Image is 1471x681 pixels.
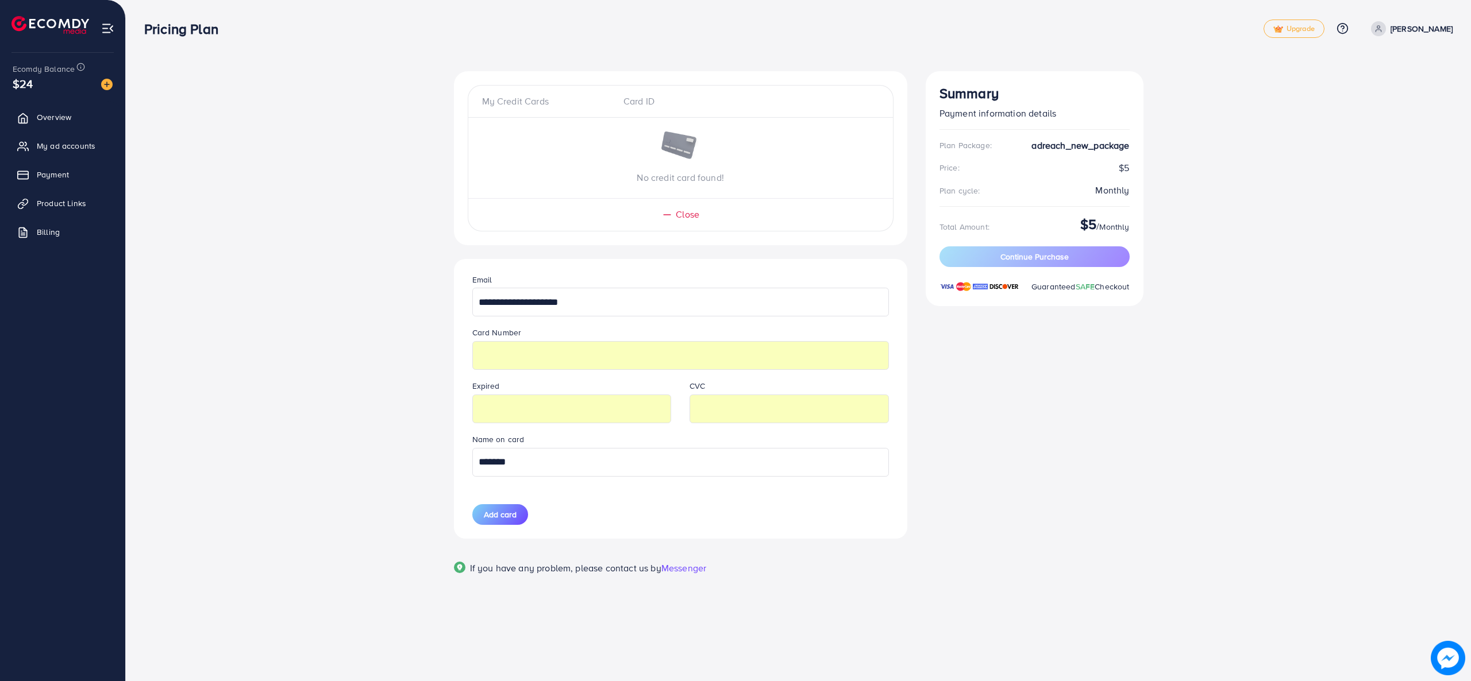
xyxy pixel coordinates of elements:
img: Popup guide [454,562,465,573]
img: tick [1273,25,1283,33]
span: Close [676,208,699,221]
span: Monthly [1099,221,1129,233]
a: [PERSON_NAME] [1366,21,1453,36]
strong: adreach_new_package [1031,139,1129,152]
img: brand [973,281,988,292]
p: No credit card found! [468,171,893,184]
a: My ad accounts [9,134,117,157]
span: Product Links [37,198,86,209]
span: Add card [484,509,517,520]
label: CVC [690,380,705,392]
button: Add card [472,504,528,525]
div: Price: [939,162,960,173]
div: / [1080,216,1130,237]
div: Card ID [614,95,746,108]
img: brand [956,281,971,292]
img: logo [11,16,89,34]
label: Name on card [472,434,525,445]
span: SAFE [1076,281,1095,292]
div: Monthly [1095,184,1129,197]
iframe: Secure card number input frame [479,343,883,368]
span: Payment [37,169,69,180]
span: Ecomdy Balance [13,63,75,75]
img: brand [989,281,1019,292]
h3: $5 [1080,216,1096,233]
a: Product Links [9,192,117,215]
a: tickUpgrade [1264,20,1324,38]
span: My ad accounts [37,140,95,152]
label: Expired [472,380,500,392]
span: Guaranteed Checkout [1031,281,1130,292]
span: Continue Purchase [1000,251,1069,262]
span: Upgrade [1273,25,1315,33]
h3: Pricing Plan [144,21,228,37]
div: My Credit Cards [482,95,614,108]
img: image [1431,641,1465,675]
span: Overview [37,111,71,123]
label: Card Number [472,327,522,338]
label: Email [472,274,492,285]
iframe: Secure expiration date input frame [479,396,665,421]
img: image [660,131,700,161]
span: Messenger [661,562,706,574]
button: Continue Purchase [939,246,1130,267]
p: [PERSON_NAME] [1391,22,1453,36]
a: Overview [9,106,117,129]
a: Billing [9,220,117,243]
p: Payment information details [939,106,1130,120]
span: Billing [37,226,60,238]
span: $24 [13,75,33,92]
h3: Summary [939,85,1130,102]
img: brand [939,281,954,292]
img: image [101,79,113,90]
span: If you have any problem, please contact us by [470,562,661,574]
div: Total Amount: [939,221,989,233]
a: Payment [9,163,117,186]
div: Plan cycle: [939,185,980,196]
div: Plan Package: [939,140,992,151]
div: $5 [939,161,1130,175]
iframe: Secure CVC input frame [696,396,883,421]
img: menu [101,22,114,35]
